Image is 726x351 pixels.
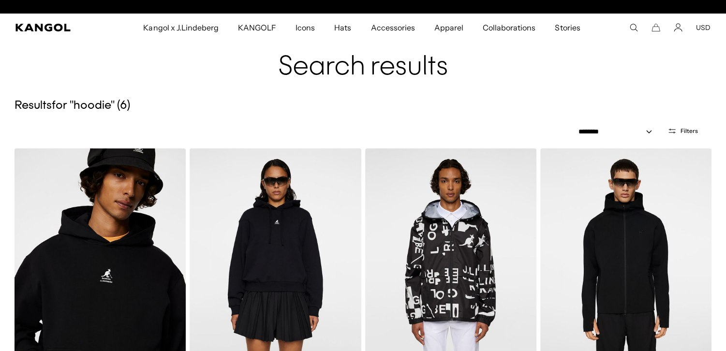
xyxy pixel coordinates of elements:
button: Cart [652,23,660,32]
a: Icons [286,14,325,42]
button: USD [696,23,711,32]
span: Accessories [370,14,415,42]
span: Collaborations [483,14,535,42]
slideshow-component: Announcement bar [264,1,463,9]
a: Apparel [425,14,473,42]
span: Kangol x J.Lindeberg [143,14,219,42]
button: Open filters [662,127,704,135]
div: 2 of 2 [264,1,463,9]
span: Apparel [434,14,463,42]
span: Stories [555,14,580,42]
span: KANGOLF [238,14,276,42]
a: Hats [325,14,361,42]
a: Kangol x J.Lindeberg [133,14,228,42]
a: Account [674,23,682,32]
h5: Results for " hoodie " ( 6 ) [15,99,711,113]
span: Hats [334,14,351,42]
a: KANGOLF [228,14,286,42]
a: Collaborations [473,14,545,42]
select: Sort by: Featured [575,127,662,137]
summary: Search here [629,23,638,32]
a: Accessories [361,14,424,42]
a: Kangol [15,24,94,31]
span: Icons [296,14,315,42]
h1: Search results [15,21,711,83]
div: Announcement [264,1,463,9]
a: Stories [545,14,590,42]
span: Filters [681,128,698,134]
